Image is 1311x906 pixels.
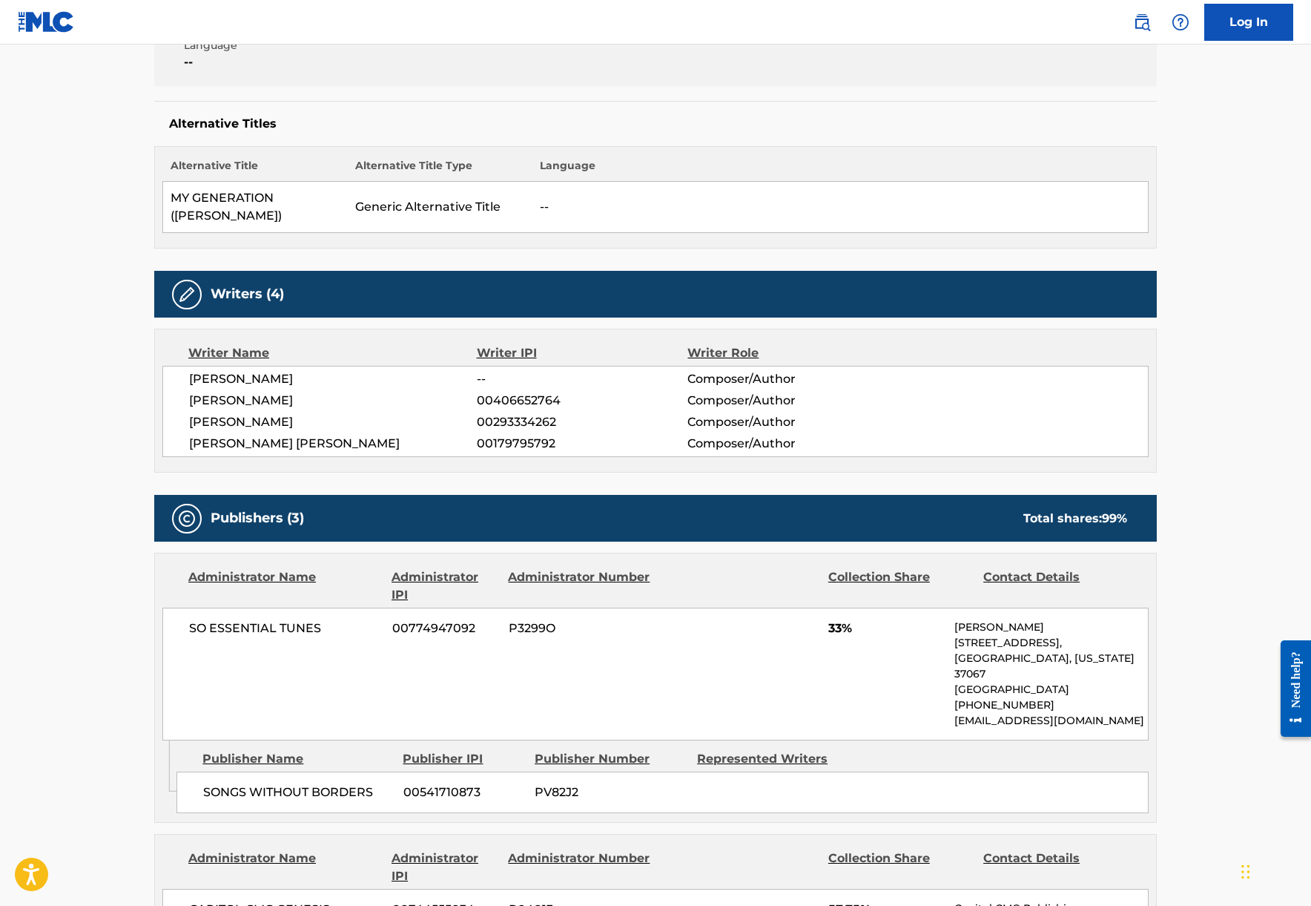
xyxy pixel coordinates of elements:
div: Administrator IPI [392,568,497,604]
p: [STREET_ADDRESS], [954,635,1148,651]
span: Language [184,38,423,53]
div: Represented Writers [697,750,848,768]
div: Administrator Number [508,850,652,885]
span: SONGS WITHOUT BORDERS [203,784,392,801]
a: Log In [1204,4,1293,41]
span: PV82J2 [535,784,686,801]
span: [PERSON_NAME] [189,413,477,431]
p: [GEOGRAPHIC_DATA], [US_STATE] 37067 [954,651,1148,682]
td: -- [532,182,1149,233]
span: 00293334262 [477,413,687,431]
img: help [1172,13,1189,31]
span: Composer/Author [687,435,879,453]
div: Writer IPI [477,344,688,362]
div: Drag [1241,850,1250,894]
span: Composer/Author [687,413,879,431]
iframe: Resource Center [1269,628,1311,748]
h5: Writers (4) [211,286,284,303]
td: MY GENERATION ([PERSON_NAME]) [163,182,348,233]
td: Generic Alternative Title [348,182,532,233]
div: Publisher Name [202,750,392,768]
span: 00406652764 [477,392,687,410]
div: Publisher Number [535,750,686,768]
span: 00774947092 [392,620,498,637]
div: Administrator Name [188,850,380,885]
iframe: Chat Widget [1237,835,1311,906]
h5: Publishers (3) [211,510,304,527]
th: Alternative Title Type [348,158,532,182]
th: Language [532,158,1149,182]
h5: Alternative Titles [169,116,1142,131]
span: [PERSON_NAME] [189,370,477,388]
p: [PHONE_NUMBER] [954,697,1148,713]
p: [PERSON_NAME] [954,620,1148,635]
span: -- [477,370,687,388]
img: search [1133,13,1151,31]
span: Composer/Author [687,370,879,388]
span: [PERSON_NAME] [PERSON_NAME] [189,435,477,453]
span: SO ESSENTIAL TUNES [189,620,381,637]
span: -- [184,53,423,71]
div: Administrator IPI [392,850,497,885]
span: P3299O [509,620,653,637]
a: Public Search [1127,7,1157,37]
span: 00541710873 [403,784,524,801]
th: Alternative Title [163,158,348,182]
div: Administrator Number [508,568,652,604]
span: 33% [828,620,943,637]
div: Contact Details [983,850,1127,885]
div: Publisher IPI [403,750,524,768]
div: Collection Share [828,850,972,885]
span: 00179795792 [477,435,687,453]
div: Administrator Name [188,568,380,604]
div: Contact Details [983,568,1127,604]
img: MLC Logo [18,11,75,33]
img: Writers [178,286,196,303]
div: Writer Role [687,344,879,362]
div: Help [1166,7,1195,37]
span: Composer/Author [687,392,879,410]
img: Publishers [178,510,196,528]
div: Writer Name [188,344,477,362]
p: [GEOGRAPHIC_DATA] [954,682,1148,697]
div: Collection Share [828,568,972,604]
p: [EMAIL_ADDRESS][DOMAIN_NAME] [954,713,1148,729]
div: Total shares: [1023,510,1127,528]
span: 99 % [1102,511,1127,525]
span: [PERSON_NAME] [189,392,477,410]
